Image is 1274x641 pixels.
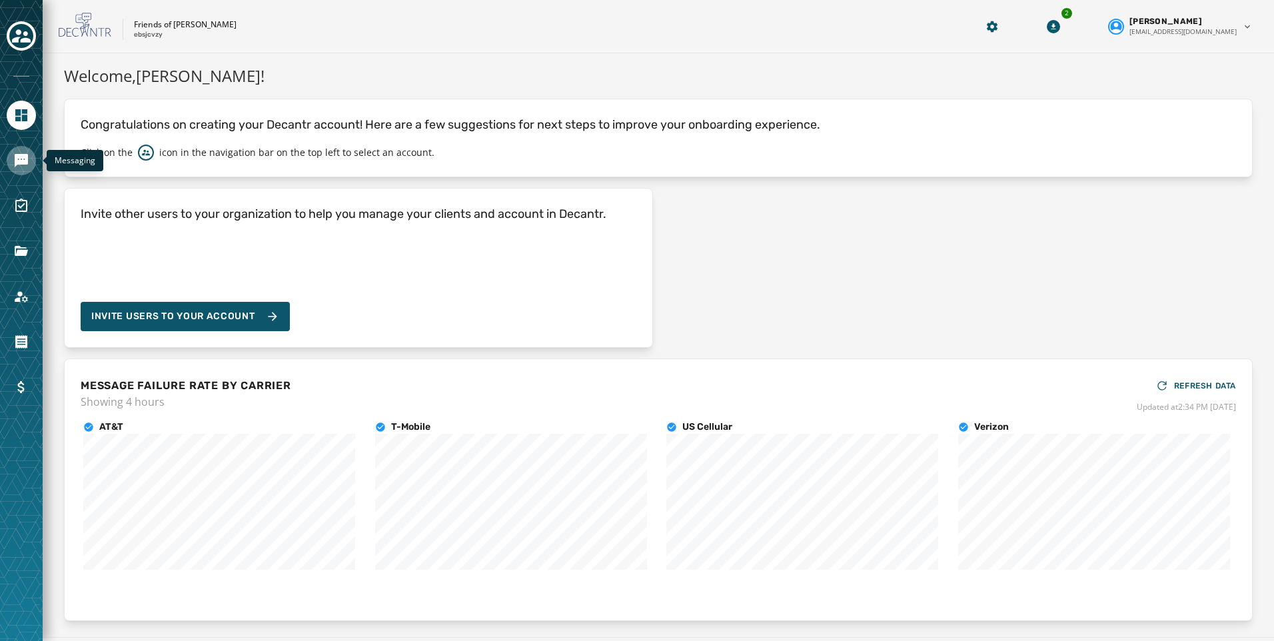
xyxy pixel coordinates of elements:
a: Navigate to Messaging [7,146,36,175]
a: Navigate to Files [7,237,36,266]
span: Updated at 2:34 PM [DATE] [1137,402,1236,412]
a: Navigate to Billing [7,372,36,402]
h4: Verizon [974,420,1009,434]
button: Download Menu [1041,15,1065,39]
a: Navigate to Orders [7,327,36,356]
p: icon in the navigation bar on the top left to select an account. [159,146,434,159]
div: Messaging [47,150,103,171]
button: Manage global settings [980,15,1004,39]
h1: Welcome, [PERSON_NAME] ! [64,64,1253,88]
h4: US Cellular [682,420,732,434]
h4: AT&T [99,420,123,434]
h4: MESSAGE FAILURE RATE BY CARRIER [81,378,291,394]
a: Navigate to Home [7,101,36,130]
p: Friends of [PERSON_NAME] [134,19,237,30]
span: REFRESH DATA [1174,380,1236,391]
button: User settings [1103,11,1258,42]
button: Invite Users to your account [81,302,290,331]
p: Click on the [81,146,133,159]
div: 2 [1060,7,1073,20]
span: [EMAIL_ADDRESS][DOMAIN_NAME] [1129,27,1237,37]
a: Navigate to Account [7,282,36,311]
span: Invite Users to your account [91,310,255,323]
button: Toggle account select drawer [7,21,36,51]
h4: T-Mobile [391,420,430,434]
p: ebsjcvzy [134,30,163,40]
p: Congratulations on creating your Decantr account! Here are a few suggestions for next steps to im... [81,115,1236,134]
button: REFRESH DATA [1155,375,1236,396]
span: [PERSON_NAME] [1129,16,1202,27]
a: Navigate to Surveys [7,191,36,221]
h4: Invite other users to your organization to help you manage your clients and account in Decantr. [81,205,606,223]
span: Showing 4 hours [81,394,291,410]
